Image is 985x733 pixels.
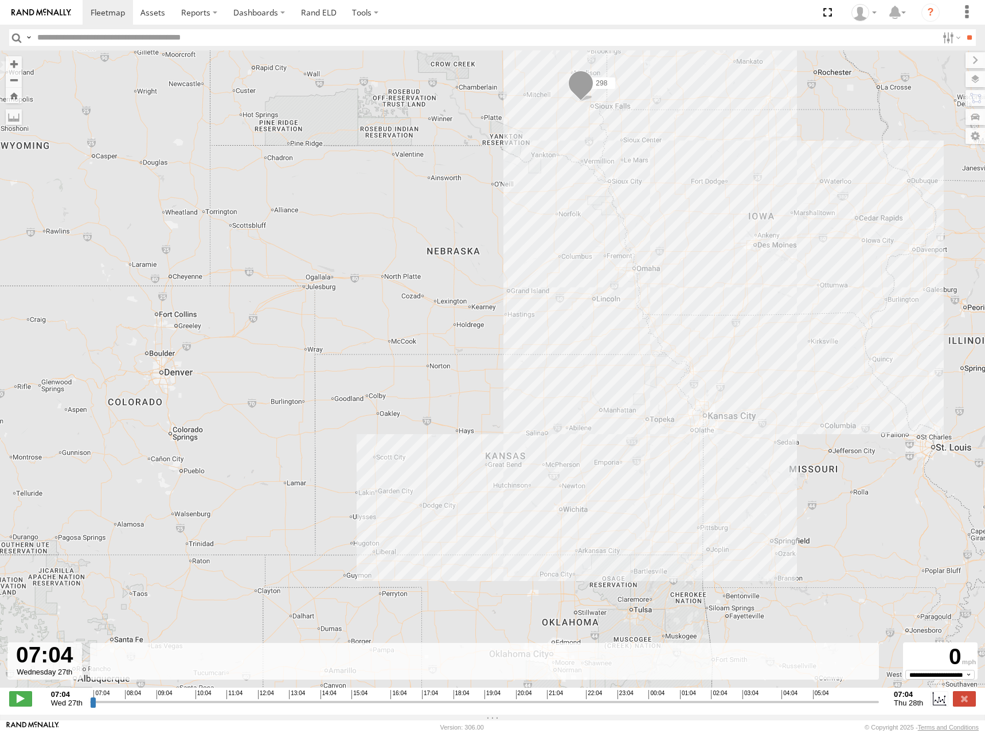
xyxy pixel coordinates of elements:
[440,724,484,731] div: Version: 306.00
[93,690,110,699] span: 07:04
[847,4,881,21] div: Shane Miller
[125,690,141,699] span: 08:04
[6,72,22,88] button: Zoom out
[938,29,963,46] label: Search Filter Options
[813,690,829,699] span: 05:04
[226,690,243,699] span: 11:04
[547,690,563,699] span: 21:04
[390,690,406,699] span: 16:04
[51,699,83,707] span: Wed 27th Aug 2025
[711,690,727,699] span: 02:04
[258,690,274,699] span: 12:04
[484,690,501,699] span: 19:04
[51,690,83,699] strong: 07:04
[680,690,696,699] span: 01:04
[196,690,212,699] span: 10:04
[586,690,602,699] span: 22:04
[6,88,22,103] button: Zoom Home
[422,690,438,699] span: 17:04
[6,722,59,733] a: Visit our Website
[918,724,979,731] a: Terms and Conditions
[351,690,368,699] span: 15:04
[865,724,979,731] div: © Copyright 2025 -
[966,128,985,144] label: Map Settings
[24,29,33,46] label: Search Query
[596,79,607,87] span: 298
[921,3,940,22] i: ?
[320,690,337,699] span: 14:04
[11,9,71,17] img: rand-logo.svg
[894,699,923,707] span: Thu 28th Aug 2025
[953,691,976,706] label: Close
[9,691,32,706] label: Play/Stop
[289,690,305,699] span: 13:04
[157,690,173,699] span: 09:04
[6,109,22,125] label: Measure
[742,690,759,699] span: 03:04
[905,644,976,670] div: 0
[781,690,798,699] span: 04:04
[6,56,22,72] button: Zoom in
[454,690,470,699] span: 18:04
[894,690,923,699] strong: 07:04
[648,690,665,699] span: 00:04
[516,690,532,699] span: 20:04
[617,690,634,699] span: 23:04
